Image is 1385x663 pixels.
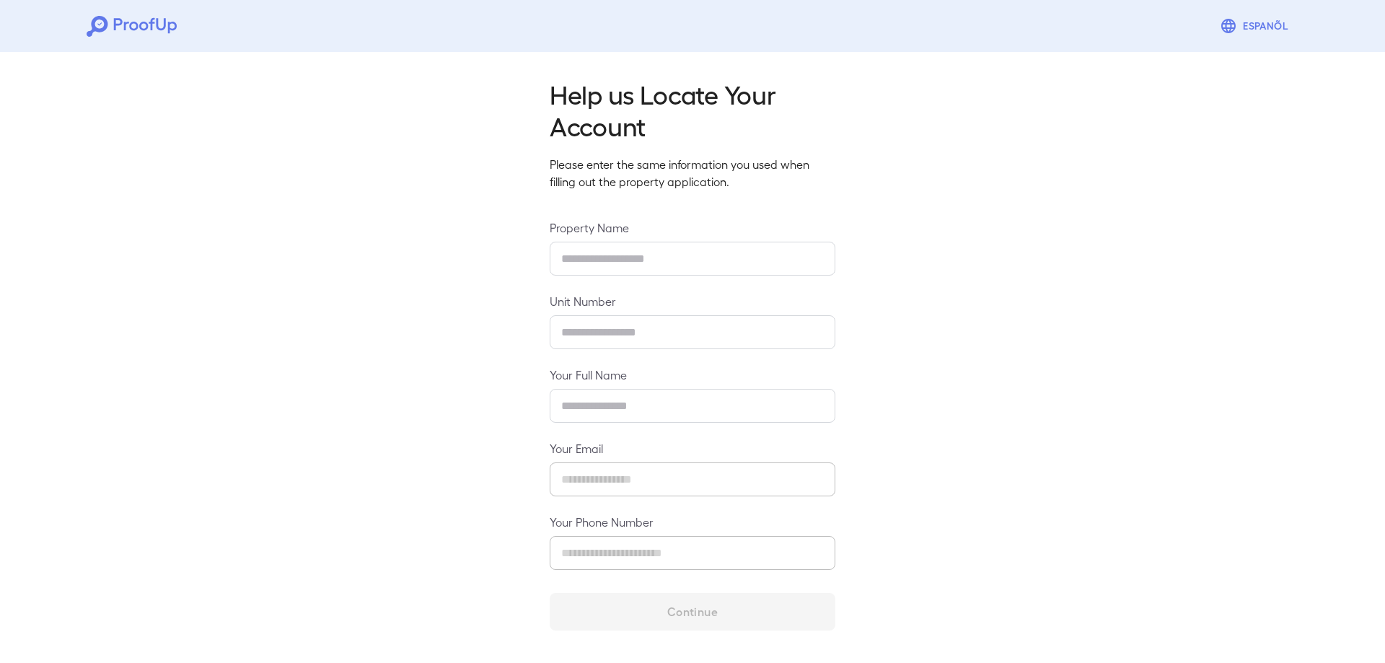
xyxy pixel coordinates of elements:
label: Your Full Name [550,366,835,383]
h2: Help us Locate Your Account [550,78,835,141]
label: Unit Number [550,293,835,309]
label: Property Name [550,219,835,236]
p: Please enter the same information you used when filling out the property application. [550,156,835,190]
label: Your Email [550,440,835,457]
label: Your Phone Number [550,514,835,530]
button: Espanõl [1214,12,1298,40]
